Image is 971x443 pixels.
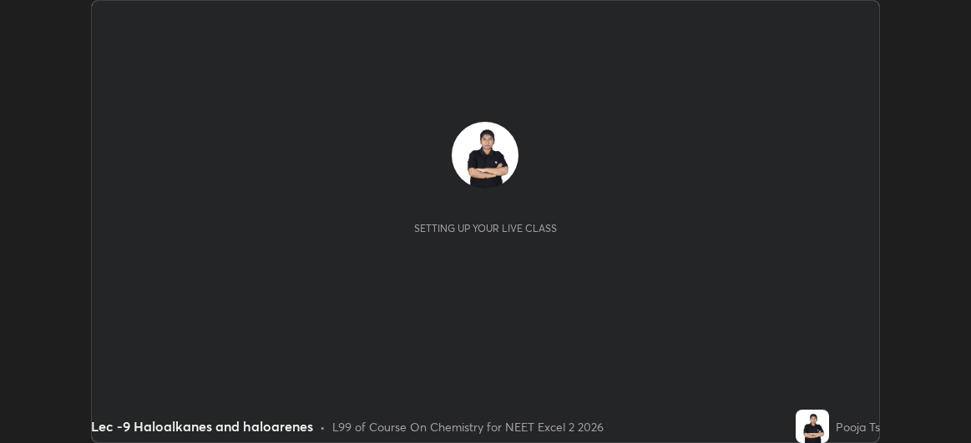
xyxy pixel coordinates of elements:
[91,416,313,436] div: Lec -9 Haloalkanes and haloarenes
[320,418,326,435] div: •
[836,418,880,435] div: Pooja Ts
[452,122,518,189] img: 72d189469a4d4c36b4c638edf2063a7f.jpg
[796,410,829,443] img: 72d189469a4d4c36b4c638edf2063a7f.jpg
[414,222,557,234] div: Setting up your live class
[332,418,604,435] div: L99 of Course On Chemistry for NEET Excel 2 2026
